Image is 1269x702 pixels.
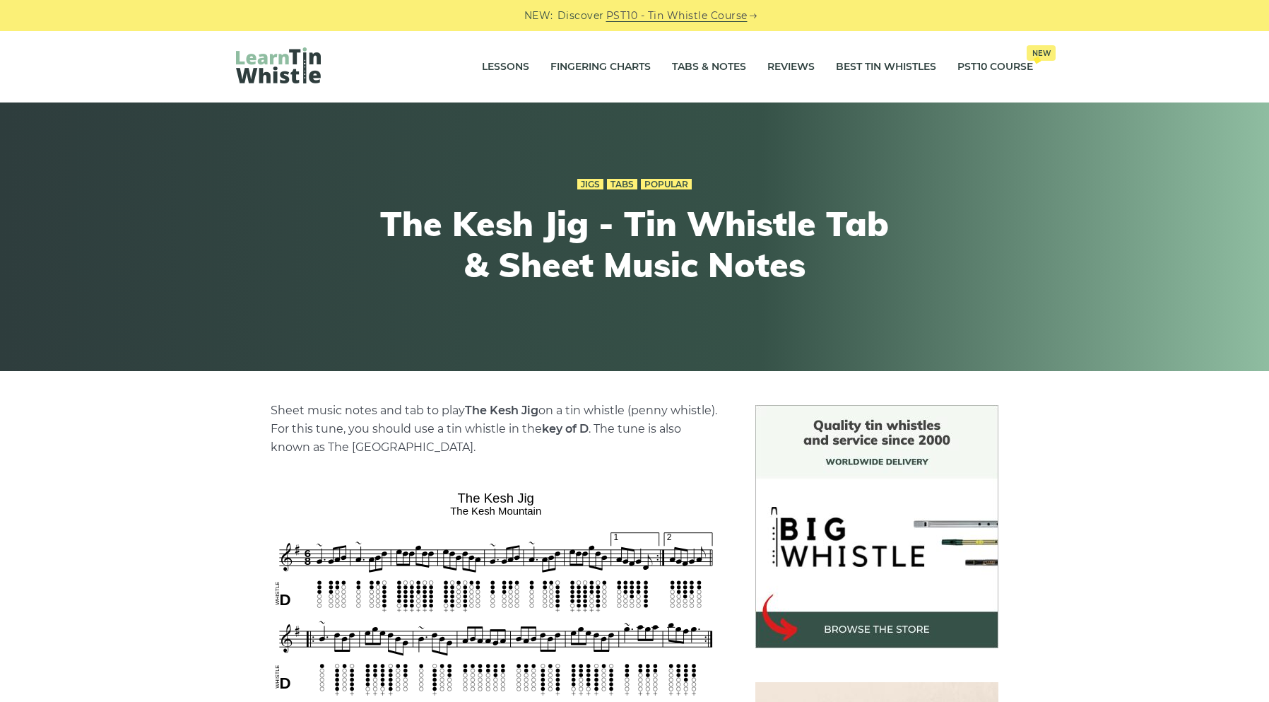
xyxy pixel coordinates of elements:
[271,402,721,457] p: Sheet music notes and tab to play on a tin whistle (penny whistle). For this tune, you should use...
[607,179,637,190] a: Tabs
[672,49,746,85] a: Tabs & Notes
[767,49,815,85] a: Reviews
[755,405,998,648] img: BigWhistle Tin Whistle Store
[641,179,692,190] a: Popular
[542,422,589,435] strong: key of D
[577,179,603,190] a: Jigs
[271,486,721,699] img: The Kesh Jig Tin Whistle Tabs & Sheet Music
[1027,45,1056,61] span: New
[482,49,529,85] a: Lessons
[374,204,895,285] h1: The Kesh Jig - Tin Whistle Tab & Sheet Music Notes
[236,47,321,83] img: LearnTinWhistle.com
[836,49,936,85] a: Best Tin Whistles
[550,49,651,85] a: Fingering Charts
[465,404,538,417] strong: The Kesh Jig
[957,49,1033,85] a: PST10 CourseNew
